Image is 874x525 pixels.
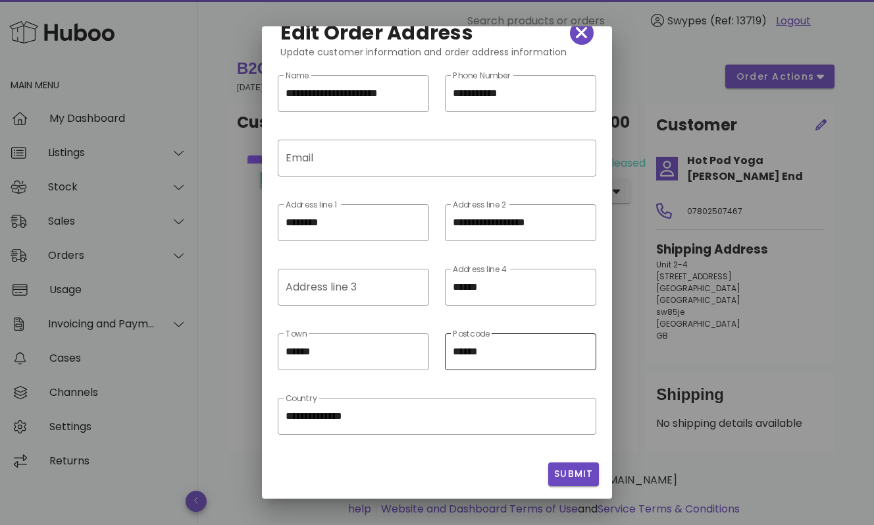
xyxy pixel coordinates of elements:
[286,200,337,210] label: Address line 1
[286,71,309,81] label: Name
[286,329,307,339] label: Town
[270,45,604,70] div: Update customer information and order address information
[453,71,511,81] label: Phone Number
[548,462,599,486] button: Submit
[453,265,507,275] label: Address line 4
[280,22,473,43] h2: Edit Order Address
[553,467,594,481] span: Submit
[286,394,317,404] label: Country
[453,329,490,339] label: Postcode
[453,200,506,210] label: Address line 2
